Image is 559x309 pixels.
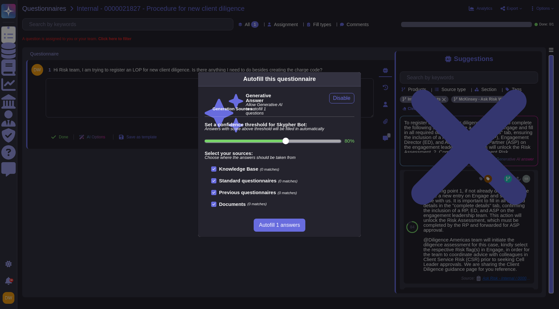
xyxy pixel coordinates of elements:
[246,103,284,115] span: Allow Generative AI to autofill 1 questions
[243,75,316,84] div: Autofill this questionnaire
[278,179,297,183] span: (0 matches)
[219,202,246,207] b: Documents
[219,178,277,183] b: Standard questionnaires
[219,190,276,195] b: Previous questionnaires
[205,151,354,156] b: Select your sources:
[205,122,354,127] b: Set a confidence threshold for Skypher Bot:
[260,167,279,171] span: (0 matches)
[247,202,267,206] span: (0 matches)
[329,93,354,103] button: Disable
[219,166,258,172] b: Knowledge Base
[345,138,354,143] label: 80 %
[333,96,350,101] span: Disable
[246,93,284,103] b: Generative Answer
[205,156,354,160] span: Choose where the answers should be taken from
[205,127,354,131] span: Answers with score above threshold will be filled in automatically
[254,219,305,232] button: Autofill 1 answers
[278,191,297,195] span: (0 matches)
[212,106,255,111] b: Generation Sources :
[259,223,300,228] span: Autofill 1 answers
